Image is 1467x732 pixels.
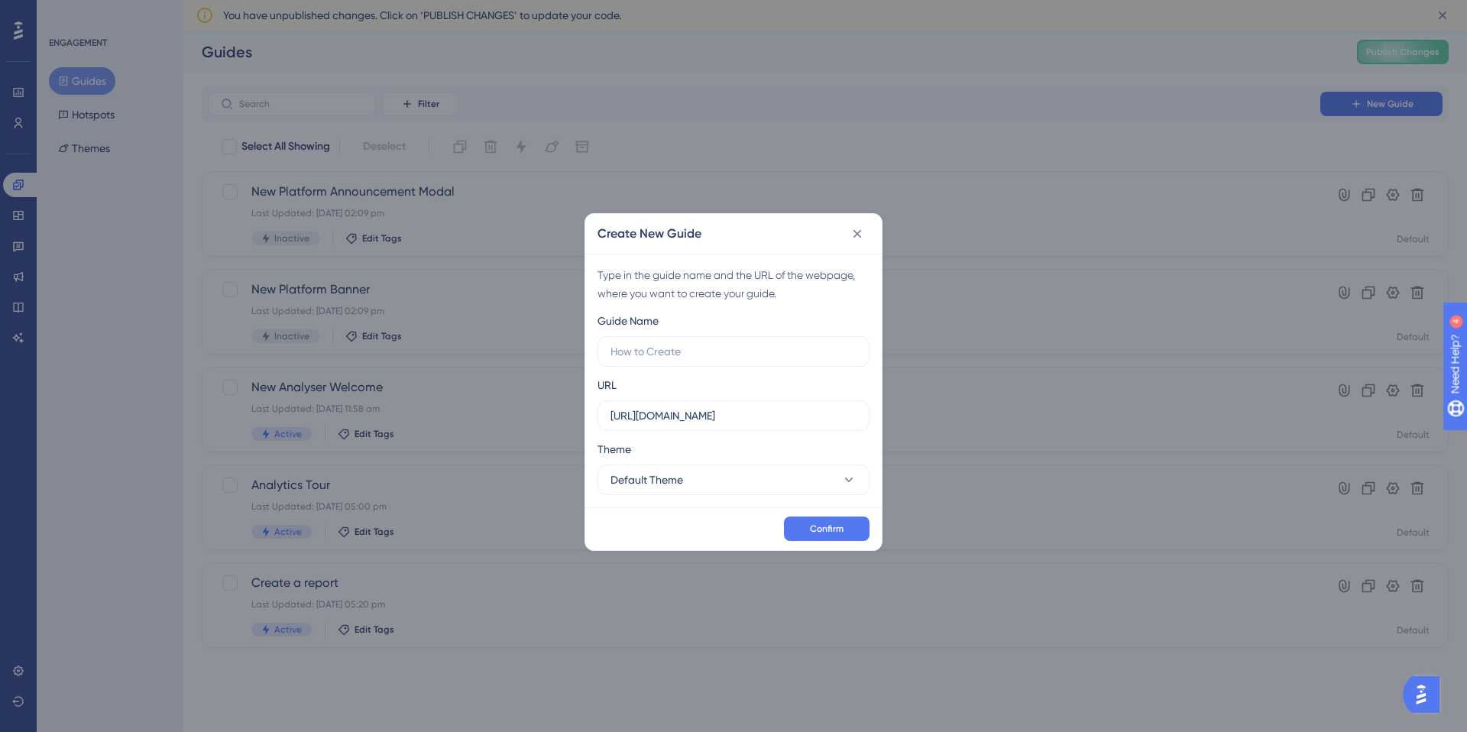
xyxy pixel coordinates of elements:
[597,312,659,330] div: Guide Name
[106,8,111,20] div: 4
[597,376,617,394] div: URL
[610,407,857,424] input: https://www.example.com
[610,471,683,489] span: Default Theme
[810,523,844,535] span: Confirm
[597,440,631,458] span: Theme
[1403,672,1449,717] iframe: UserGuiding AI Assistant Launcher
[597,266,870,303] div: Type in the guide name and the URL of the webpage, where you want to create your guide.
[610,343,857,360] input: How to Create
[597,225,701,243] h2: Create New Guide
[36,4,96,22] span: Need Help?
